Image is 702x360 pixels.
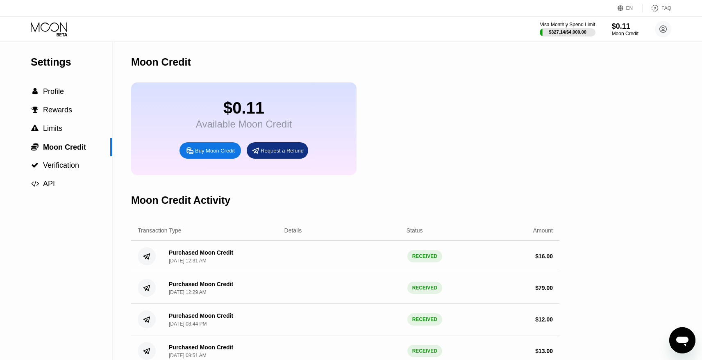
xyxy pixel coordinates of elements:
[169,281,233,287] div: Purchased Moon Credit
[32,106,39,114] span: 
[31,143,39,151] span: 
[169,249,233,256] div: Purchased Moon Credit
[643,4,671,12] div: FAQ
[535,285,553,291] div: $ 79.00
[261,147,304,154] div: Request a Refund
[169,344,233,351] div: Purchased Moon Credit
[612,22,638,31] div: $0.11
[169,258,207,264] div: [DATE] 12:31 AM
[407,345,442,357] div: RECEIVED
[31,56,112,68] div: Settings
[612,22,638,36] div: $0.11Moon Credit
[32,88,38,95] span: 
[669,327,695,353] iframe: Button to launch messaging window
[43,87,64,96] span: Profile
[169,353,207,358] div: [DATE] 09:51 AM
[43,180,55,188] span: API
[195,147,235,154] div: Buy Moon Credit
[131,56,191,68] div: Moon Credit
[407,227,423,234] div: Status
[43,143,86,151] span: Moon Credit
[618,4,643,12] div: EN
[196,118,292,130] div: Available Moon Credit
[31,125,39,132] div: 
[540,22,595,27] div: Visa Monthly Spend Limit
[407,313,442,326] div: RECEIVED
[284,227,302,234] div: Details
[533,227,553,234] div: Amount
[31,162,39,169] span: 
[131,194,230,206] div: Moon Credit Activity
[31,106,39,114] div: 
[138,227,182,234] div: Transaction Type
[179,142,241,159] div: Buy Moon Credit
[169,312,233,319] div: Purchased Moon Credit
[661,5,671,11] div: FAQ
[535,348,553,354] div: $ 13.00
[31,143,39,151] div: 
[169,289,207,295] div: [DATE] 12:29 AM
[407,250,442,262] div: RECEIVED
[31,180,39,187] span: 
[626,5,633,11] div: EN
[535,253,553,260] div: $ 16.00
[540,22,595,36] div: Visa Monthly Spend Limit$327.14/$4,000.00
[43,124,62,132] span: Limits
[535,316,553,323] div: $ 12.00
[31,125,39,132] span: 
[196,99,292,117] div: $0.11
[407,282,442,294] div: RECEIVED
[43,106,72,114] span: Rewards
[31,88,39,95] div: 
[169,321,207,327] div: [DATE] 08:44 PM
[549,30,586,34] div: $327.14 / $4,000.00
[43,161,79,169] span: Verification
[247,142,308,159] div: Request a Refund
[31,162,39,169] div: 
[612,31,638,36] div: Moon Credit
